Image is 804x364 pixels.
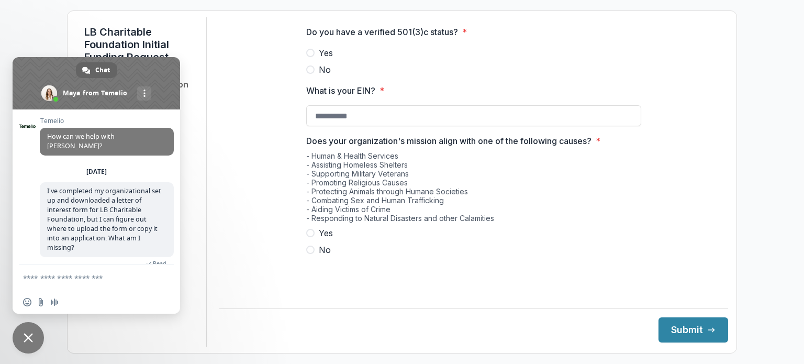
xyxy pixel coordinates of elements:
p: What is your EIN? [306,84,375,97]
span: Yes [319,227,333,239]
span: Temelio [40,117,174,125]
textarea: Compose your message... [23,273,147,283]
span: Audio message [50,298,59,306]
span: Chat [95,62,110,78]
p: Do you have a verified 501(3)c status? [306,26,458,38]
div: - Human & Health Services - Assisting Homeless Shelters - Supporting Military Veterans - Promotin... [306,151,641,227]
span: I've completed my organizational set up and downloaded a letter of interest form for LB Charitabl... [47,186,161,252]
span: No [319,244,331,256]
h1: LB Charitable Foundation Initial Funding Request [84,26,198,63]
span: Read [153,260,166,267]
div: More channels [137,86,151,101]
span: How can we help with [PERSON_NAME]? [47,132,115,150]
span: Insert an emoji [23,298,31,306]
button: Submit [658,317,728,343]
div: Chat [76,62,117,78]
span: Yes [319,47,333,59]
p: Does your organization's mission align with one of the following causes? [306,135,591,147]
div: [DATE] [86,169,107,175]
span: Send a file [37,298,45,306]
span: No [319,63,331,76]
div: Close chat [13,322,44,354]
